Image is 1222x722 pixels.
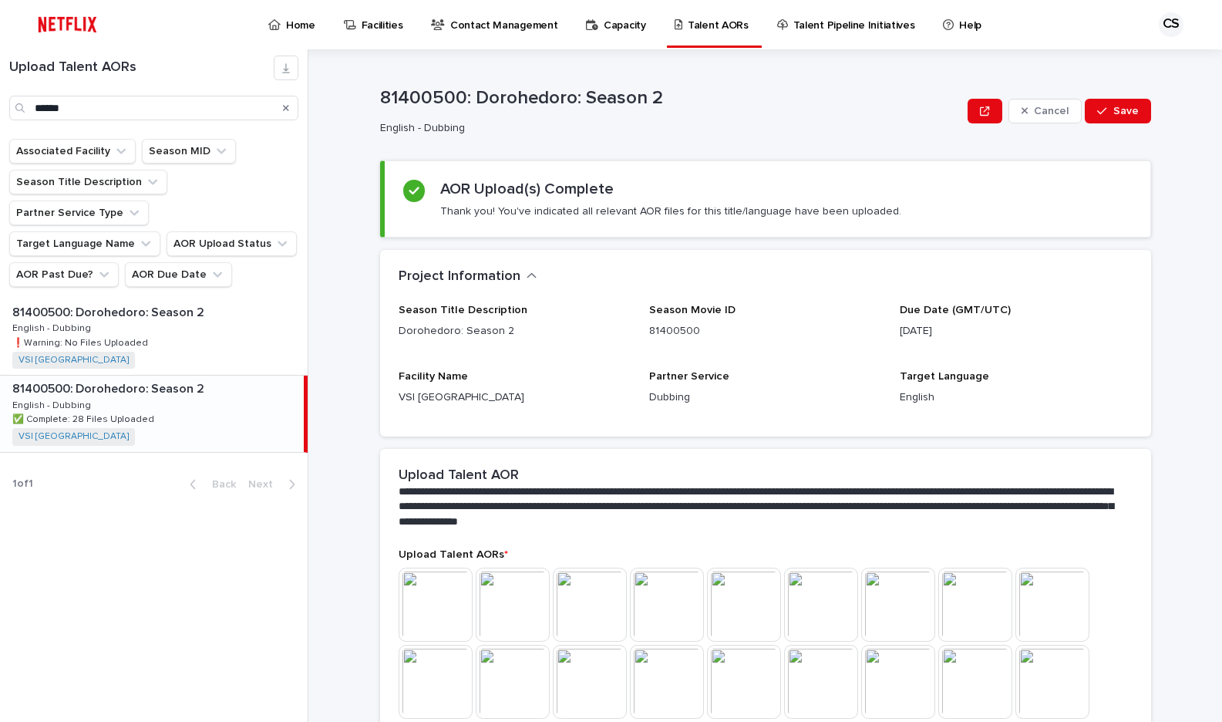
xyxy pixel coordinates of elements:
[242,477,308,491] button: Next
[12,379,207,396] p: 81400500: Dorohedoro: Season 2
[900,371,989,382] span: Target Language
[1008,99,1082,123] button: Cancel
[9,201,149,225] button: Partner Service Type
[12,411,157,425] p: ✅ Complete: 28 Files Uploaded
[649,371,729,382] span: Partner Service
[399,305,527,315] span: Season Title Description
[12,320,94,334] p: English - Dubbing
[9,139,136,164] button: Associated Facility
[900,305,1011,315] span: Due Date (GMT/UTC)
[9,170,167,194] button: Season Title Description
[649,390,881,406] p: Dubbing
[1113,106,1139,116] span: Save
[12,302,207,320] p: 81400500: Dorohedoro: Season 2
[399,268,520,285] h2: Project Information
[203,479,236,490] span: Back
[9,59,274,76] h1: Upload Talent AORs
[440,204,901,218] p: Thank you! You've indicated all relevant AOR files for this title/language have been uploaded.
[399,323,631,339] p: Dorohedoro: Season 2
[9,96,298,120] input: Search
[9,262,119,287] button: AOR Past Due?
[380,87,962,110] p: 81400500: Dorohedoro: Season 2
[177,477,242,491] button: Back
[31,9,104,40] img: ifQbXi3ZQGMSEF7WDB7W
[142,139,236,164] button: Season MID
[380,122,956,135] p: English - Dubbing
[440,180,614,198] h2: AOR Upload(s) Complete
[12,397,94,411] p: English - Dubbing
[399,390,631,406] p: VSI [GEOGRAPHIC_DATA]
[649,305,736,315] span: Season Movie ID
[900,390,1132,406] p: English
[248,479,282,490] span: Next
[399,371,468,382] span: Facility Name
[1085,99,1150,123] button: Save
[399,268,537,285] button: Project Information
[19,431,129,442] a: VSI [GEOGRAPHIC_DATA]
[9,231,160,256] button: Target Language Name
[900,323,1132,339] p: [DATE]
[1034,106,1069,116] span: Cancel
[649,323,881,339] p: 81400500
[125,262,232,287] button: AOR Due Date
[167,231,297,256] button: AOR Upload Status
[19,355,129,366] a: VSI [GEOGRAPHIC_DATA]
[399,549,508,560] span: Upload Talent AORs
[399,467,519,484] h2: Upload Talent AOR
[12,335,151,349] p: ❗️Warning: No Files Uploaded
[1159,12,1183,37] div: CS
